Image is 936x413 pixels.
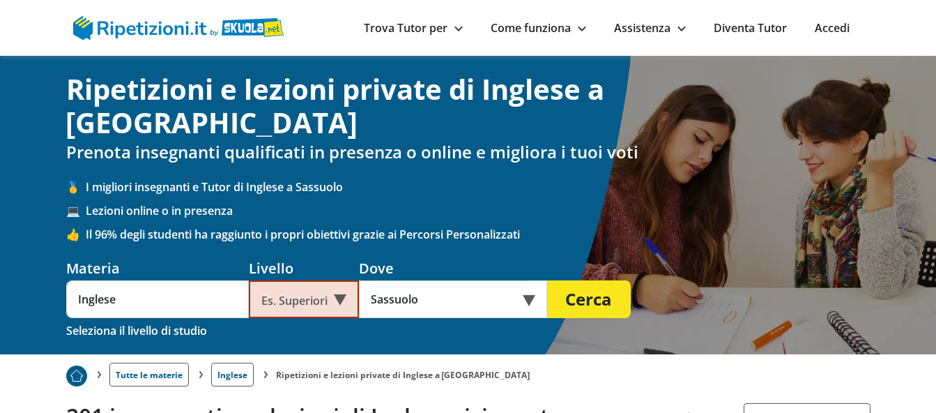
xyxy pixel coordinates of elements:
[276,369,530,381] li: Ripetizioni e lezioni private di Inglese a [GEOGRAPHIC_DATA]
[86,179,870,195] span: I migliori insegnanti e Tutor di Inglese a Sassuolo
[109,363,189,386] a: Tutte le materie
[211,363,254,386] a: Inglese
[815,20,850,36] a: Accedi
[547,280,631,318] button: Cerca
[66,142,870,163] h2: Prenota insegnanti qualificati in presenza o online e migliora i tuoi voti
[249,259,359,278] div: Livello
[66,203,86,218] span: 💻
[359,280,528,318] input: Es. Indirizzo o CAP
[491,20,586,36] a: Come funziona
[66,280,249,318] input: Es. Matematica
[614,20,686,36] a: Assistenza
[66,227,86,242] span: 👍
[359,259,547,278] div: Dove
[86,203,870,218] span: Lezioni online o in presenza
[66,259,249,278] div: Materia
[66,179,86,195] span: 🥇
[73,19,284,34] a: logo Skuola.net | Ripetizioni.it
[66,366,87,386] img: Piu prenotato
[364,20,463,36] a: Trova Tutor per
[73,16,284,40] img: logo Skuola.net | Ripetizioni.it
[86,227,870,242] span: Il 96% degli studenti ha raggiunto i propri obiettivi grazie ai Percorsi Personalizzati
[714,20,787,36] a: Diventa Tutor
[66,321,207,340] div: Seleziona il livello di studio
[66,354,870,386] nav: breadcrumb d-none d-tablet-block
[249,280,359,318] div: Es. Superiori
[66,73,870,140] h1: Ripetizioni e lezioni private di Inglese a [GEOGRAPHIC_DATA]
